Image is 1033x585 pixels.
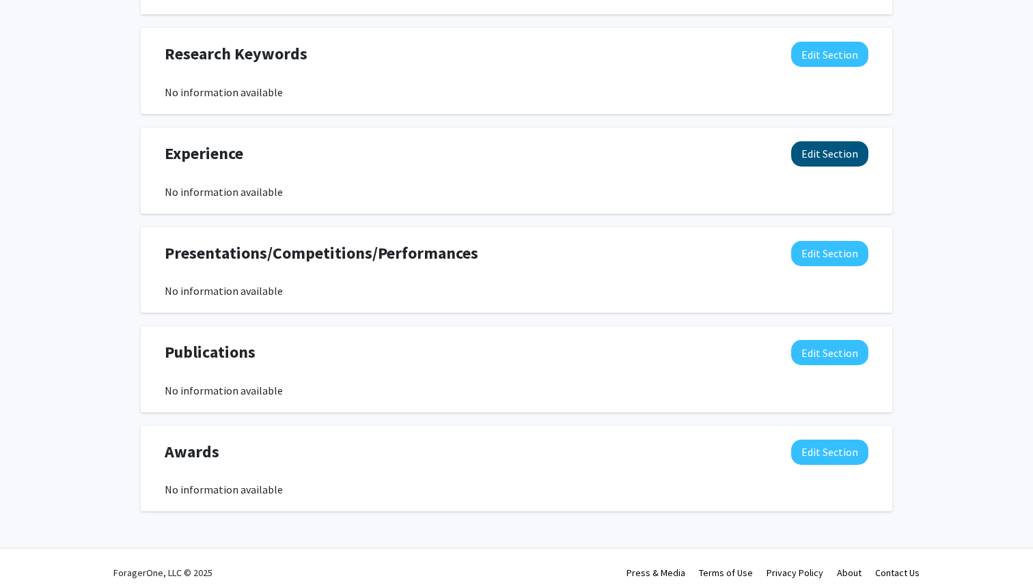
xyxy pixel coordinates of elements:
[791,340,868,365] button: Edit Publications
[165,141,243,166] span: Experience
[791,42,868,67] button: Edit Research Keywords
[165,42,307,66] span: Research Keywords
[837,567,862,579] a: About
[767,567,823,579] a: Privacy Policy
[875,567,920,579] a: Contact Us
[165,184,868,200] div: No information available
[165,440,219,464] span: Awards
[791,141,868,167] button: Edit Experience
[165,340,256,365] span: Publications
[165,283,868,299] div: No information available
[10,524,58,575] iframe: Chat
[699,567,753,579] a: Terms of Use
[165,481,868,498] div: No information available
[165,241,478,266] span: Presentations/Competitions/Performances
[791,440,868,465] button: Edit Awards
[165,84,868,100] div: No information available
[165,382,868,399] div: No information available
[626,567,685,579] a: Press & Media
[791,241,868,266] button: Edit Presentations/Competitions/Performances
